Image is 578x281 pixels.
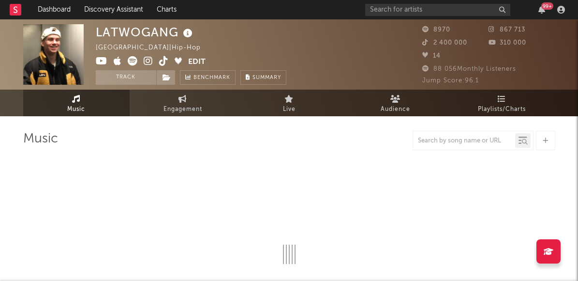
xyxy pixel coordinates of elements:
input: Search for artists [365,4,510,16]
a: Music [23,90,130,116]
a: Benchmark [180,70,236,85]
div: 99 + [541,2,553,10]
div: LATWOGANG [96,24,195,40]
button: Summary [240,70,286,85]
span: Playlists/Charts [478,104,526,115]
span: Live [283,104,296,115]
input: Search by song name or URL [413,137,515,145]
span: 14 [422,53,441,59]
button: Edit [188,56,206,68]
a: Playlists/Charts [449,90,555,116]
a: Live [236,90,342,116]
span: Jump Score: 96.1 [422,78,479,84]
a: Engagement [130,90,236,116]
button: 99+ [538,6,545,14]
span: 2 400 000 [422,40,467,46]
span: Benchmark [193,72,230,84]
span: 88 056 Monthly Listeners [422,66,516,72]
a: Audience [342,90,449,116]
span: Music [67,104,85,115]
span: 8970 [422,27,450,33]
span: Audience [381,104,410,115]
span: 310 000 [489,40,526,46]
span: Engagement [163,104,202,115]
span: Summary [252,75,281,80]
div: [GEOGRAPHIC_DATA] | Hip-Hop [96,42,212,54]
span: 867 713 [489,27,525,33]
button: Track [96,70,156,85]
